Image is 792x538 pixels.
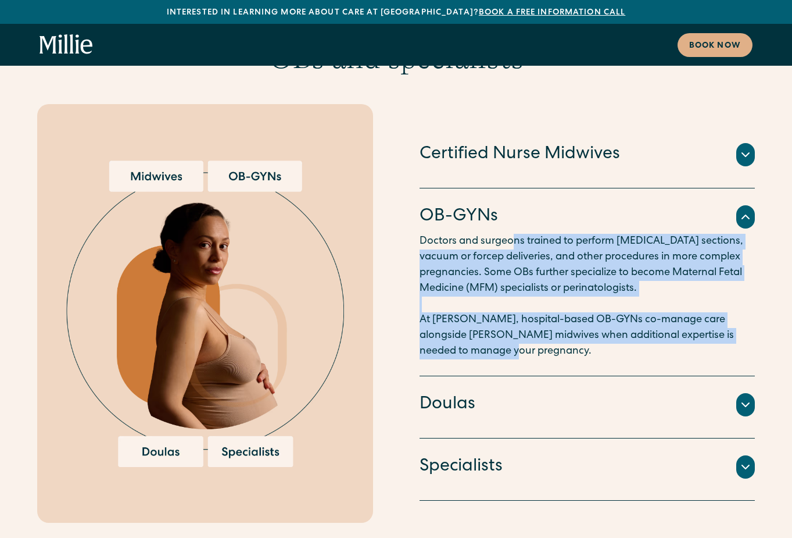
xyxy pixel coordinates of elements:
[678,33,752,57] a: Book now
[40,34,93,55] a: home
[420,205,498,229] h4: OB-GYNs
[479,9,625,17] a: Book a free information call
[420,393,475,417] h4: Doulas
[689,40,741,52] div: Book now
[420,455,503,479] h4: Specialists
[66,161,344,467] img: Pregnant woman surrounded by options for maternity care providers, including midwives, OB-GYNs, d...
[420,234,755,359] p: Doctors and surgeons trained to perform [MEDICAL_DATA] sections, vacuum or forcep deliveries, and...
[420,142,620,167] h4: Certified Nurse Midwives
